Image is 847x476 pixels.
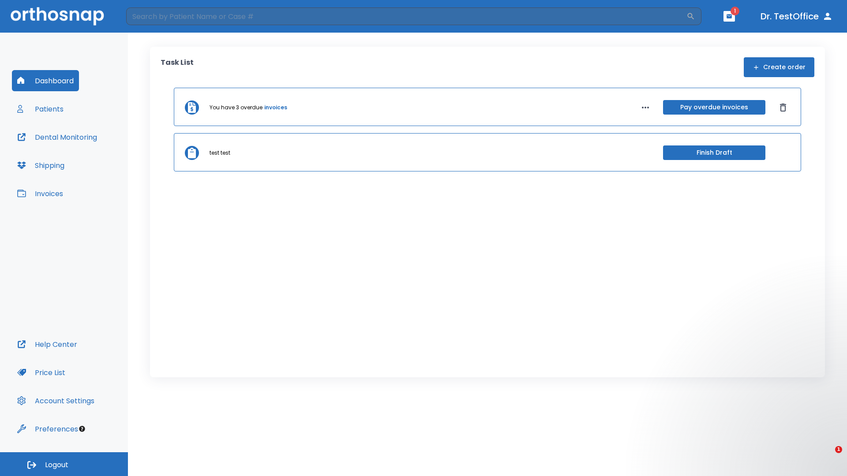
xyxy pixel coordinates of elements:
[835,446,842,453] span: 1
[731,7,739,15] span: 1
[11,7,104,25] img: Orthosnap
[663,145,765,160] button: Finish Draft
[12,126,102,148] button: Dental Monitoring
[817,446,838,467] iframe: Intercom live chat
[757,8,836,24] button: Dr. TestOffice
[45,460,68,470] span: Logout
[210,104,262,112] p: You have 3 overdue
[126,7,686,25] input: Search by Patient Name or Case #
[12,362,71,383] button: Price List
[776,100,790,115] button: Dismiss
[12,155,70,176] button: Shipping
[264,104,287,112] a: invoices
[12,418,83,439] button: Preferences
[663,100,765,115] button: Pay overdue invoices
[12,70,79,91] button: Dashboard
[78,425,86,433] div: Tooltip anchor
[210,149,230,157] p: test test
[12,98,69,119] button: Patients
[671,275,847,443] iframe: Intercom notifications message
[12,390,100,411] button: Account Settings
[12,334,82,355] button: Help Center
[161,57,194,77] p: Task List
[744,57,814,77] button: Create order
[12,183,68,204] button: Invoices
